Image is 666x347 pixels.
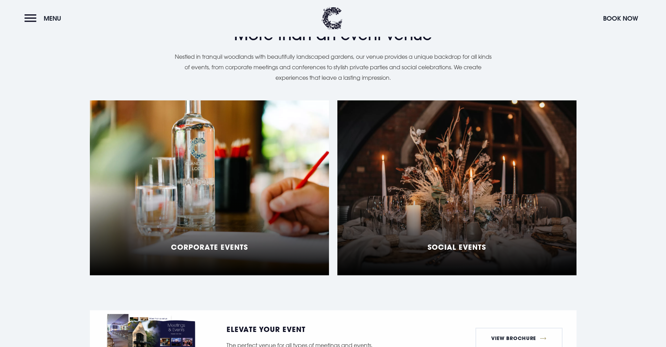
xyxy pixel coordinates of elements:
h5: Social Events [428,243,486,251]
h5: ELEVATE YOUR EVENT [227,326,398,333]
button: Book Now [600,11,642,26]
h2: More than an event venue [172,12,494,44]
a: Social Events [337,100,577,275]
span: Menu [44,14,61,22]
p: Nestled in tranquil woodlands with beautifully landscaped gardens, our venue provides a unique ba... [172,51,494,83]
img: Clandeboye Lodge [322,7,343,30]
button: Menu [24,11,65,26]
a: Corporate Events [90,100,329,275]
h5: Corporate Events [171,243,248,251]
